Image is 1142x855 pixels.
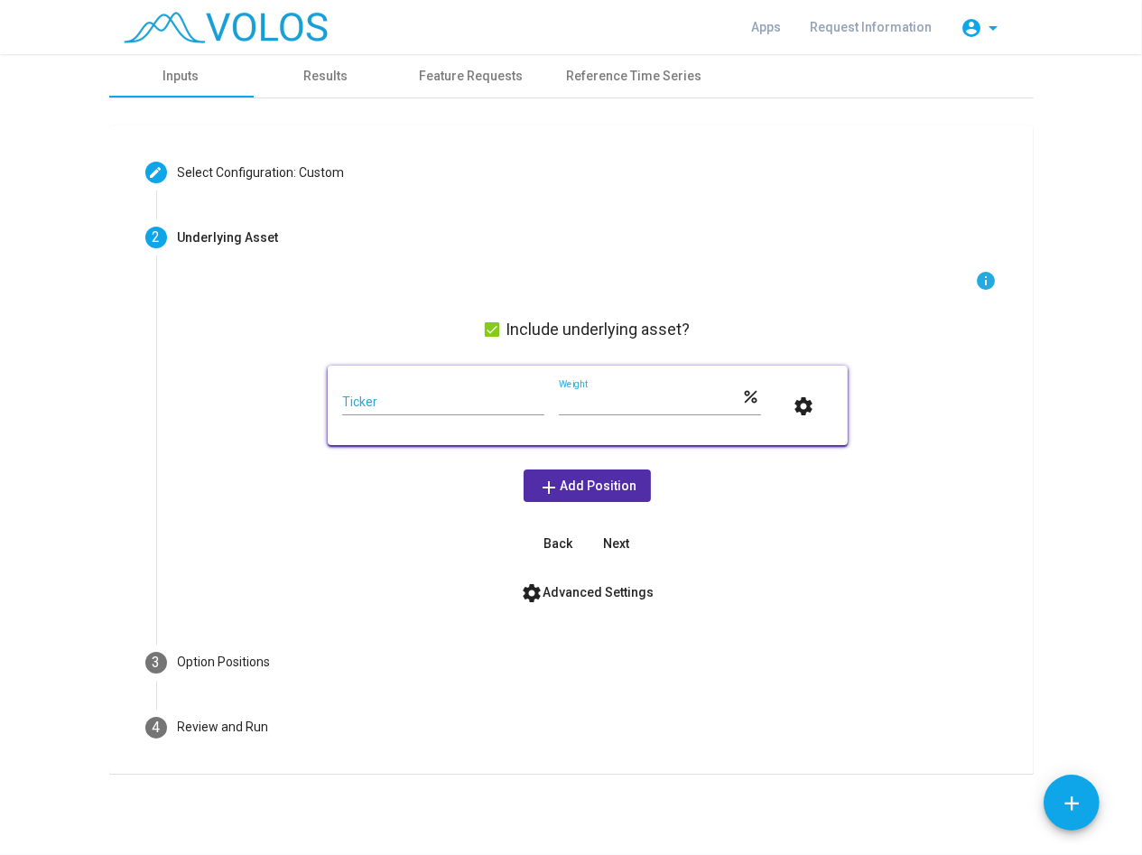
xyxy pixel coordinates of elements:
span: 3 [152,654,160,671]
button: Next [588,527,645,560]
div: Feature Requests [420,67,524,86]
div: Reference Time Series [567,67,702,86]
div: Underlying Asset [178,228,279,247]
mat-icon: arrow_drop_down [983,17,1005,39]
span: Request Information [811,20,933,34]
div: Results [303,67,348,86]
mat-icon: create [149,165,163,180]
span: Back [544,536,573,551]
span: Apps [752,20,782,34]
span: Advanced Settings [521,585,654,599]
button: Add Position [524,469,651,502]
div: Select Configuration: Custom [178,163,345,182]
mat-icon: settings [794,395,815,417]
span: Add Position [538,479,636,493]
span: Next [603,536,629,551]
mat-icon: info [976,270,998,292]
mat-icon: settings [521,582,543,604]
span: 4 [152,719,160,736]
a: Request Information [796,11,947,43]
mat-icon: add [1060,792,1083,815]
div: Inputs [163,67,200,86]
mat-icon: account_circle [961,17,983,39]
div: Review and Run [178,718,269,737]
mat-icon: add [538,477,560,498]
span: Include underlying asset? [506,319,691,340]
div: Option Positions [178,653,271,672]
mat-icon: percent [741,386,760,408]
button: Back [530,527,588,560]
button: Add icon [1044,775,1100,831]
a: Apps [738,11,796,43]
button: Advanced Settings [506,576,668,609]
span: 2 [152,228,160,246]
